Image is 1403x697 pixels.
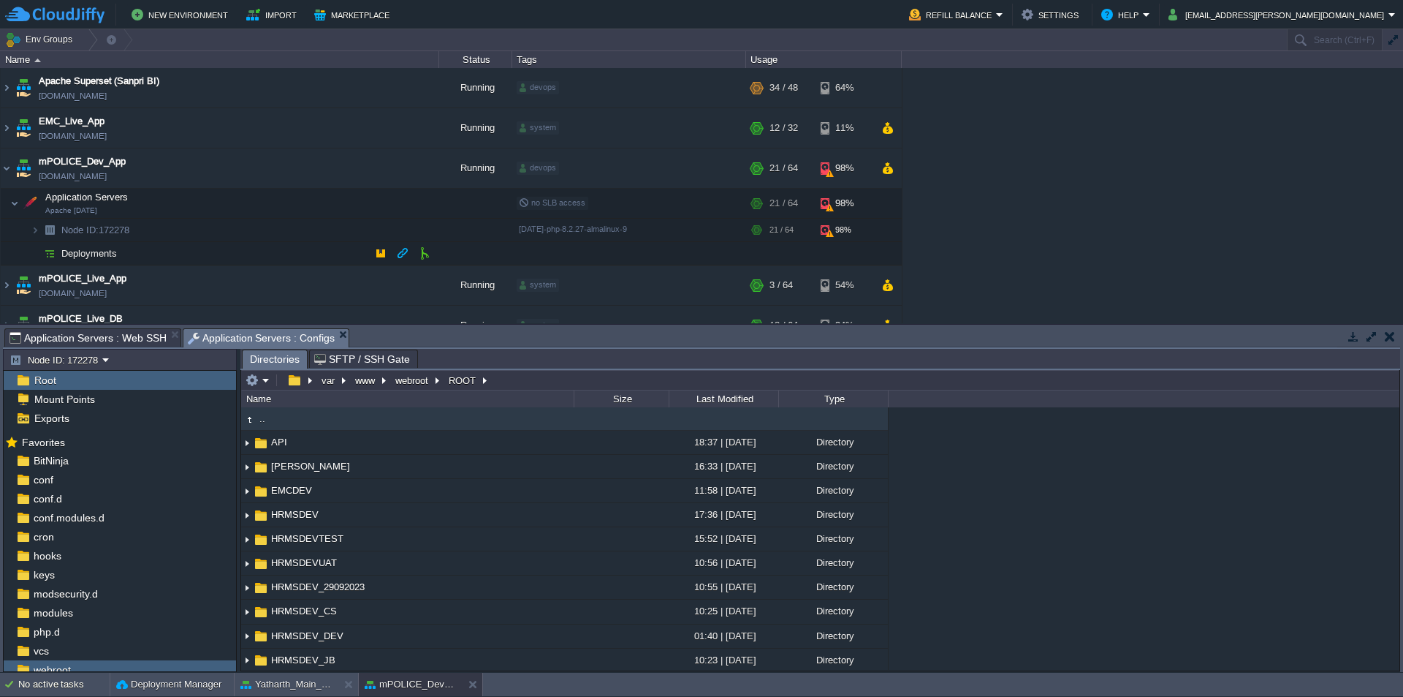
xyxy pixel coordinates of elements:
a: mPOLICE_Live_App [39,271,126,286]
button: New Environment [132,6,232,23]
div: Usage [747,51,901,68]
div: 10:25 | [DATE] [669,600,778,622]
div: 12 / 32 [769,108,798,148]
a: keys [31,568,57,581]
span: Application Servers [44,191,130,203]
button: Yatharth_Main_NMC [240,677,332,692]
a: Favorites [19,437,67,448]
div: Name [243,391,574,407]
div: 98% [821,148,868,188]
div: 16:33 | [DATE] [669,455,778,478]
img: AMDAwAAAACH5BAEAAAAALAAAAAABAAEAAAICRAEAOw== [253,508,269,524]
img: AMDAwAAAACH5BAEAAAAALAAAAAABAAEAAAICRAEAOw== [1,265,12,305]
img: AMDAwAAAACH5BAEAAAAALAAAAAABAAEAAAICRAEAOw== [10,189,19,218]
div: Name [1,51,438,68]
span: mPOLICE_Dev_App [39,154,126,169]
button: Deployment Manager [116,677,221,692]
button: Refill Balance [909,6,996,23]
div: devops [517,81,559,94]
div: 11% [821,108,868,148]
img: AMDAwAAAACH5BAEAAAAALAAAAAABAAEAAAICRAEAOw== [253,580,269,596]
div: Directory [778,479,888,502]
div: No active tasks [18,673,110,696]
a: conf.modules.d [31,511,107,524]
img: AMDAwAAAACH5BAEAAAAALAAAAAABAAEAAAICRAEAOw== [1,148,12,188]
span: HRMSDEV_JB [269,654,338,666]
img: AMDAwAAAACH5BAEAAAAALAAAAAABAAEAAAICRAEAOw== [253,459,269,475]
div: 18:37 | [DATE] [669,431,778,453]
img: AMDAwAAAACH5BAEAAAAALAAAAAABAAEAAAICRAEAOw== [13,108,34,148]
span: Application Servers : Configs [188,329,335,347]
a: EMCDEV [269,484,314,497]
div: Directory [778,527,888,550]
input: Click to enter the path [241,370,1399,391]
img: AMDAwAAAACH5BAEAAAAALAAAAAABAAEAAAICRAEAOw== [31,242,39,265]
img: AMDAwAAAACH5BAEAAAAALAAAAAABAAEAAAICRAEAOw== [241,456,253,478]
a: Application ServersApache [DATE] [44,192,130,203]
div: 54% [821,265,868,305]
img: AMDAwAAAACH5BAEAAAAALAAAAAABAAEAAAICRAEAOw== [241,480,253,502]
div: 18 / 64 [769,306,798,345]
img: AMDAwAAAACH5BAEAAAAALAAAAAABAAEAAAICRAEAOw== [253,532,269,548]
span: 172278 [60,224,132,236]
a: webroot [31,663,73,677]
img: AMDAwAAAACH5BAEAAAAALAAAAAABAAEAAAICRAEAOw== [241,576,253,599]
button: www [353,374,379,387]
a: BitNinja [31,454,71,467]
span: Node ID: [61,225,99,236]
div: 10:23 | [DATE] [669,649,778,671]
img: AMDAwAAAACH5BAEAAAAALAAAAAABAAEAAAICRAEAOw== [253,604,269,620]
a: cron [31,530,56,543]
a: mPOLICE_Live_DB [39,312,123,326]
div: Directory [778,600,888,622]
img: AMDAwAAAACH5BAEAAAAALAAAAAABAAEAAAICRAEAOw== [241,412,257,428]
div: 3 / 64 [769,265,793,305]
img: AMDAwAAAACH5BAEAAAAALAAAAAABAAEAAAICRAEAOw== [13,265,34,305]
img: AMDAwAAAACH5BAEAAAAALAAAAAABAAEAAAICRAEAOw== [20,189,40,218]
button: Node ID: 172278 [9,353,102,366]
a: [DOMAIN_NAME] [39,169,107,184]
img: AMDAwAAAACH5BAEAAAAALAAAAAABAAEAAAICRAEAOw== [1,306,12,345]
a: EMC_Live_App [39,114,104,129]
img: AMDAwAAAACH5BAEAAAAALAAAAAABAAEAAAICRAEAOw== [253,652,269,668]
div: Status [440,51,512,68]
img: AMDAwAAAACH5BAEAAAAALAAAAAABAAEAAAICRAEAOw== [253,628,269,644]
div: 34 / 48 [769,68,798,108]
button: Import [246,6,301,23]
div: 21 / 64 [769,219,794,241]
a: php.d [31,625,62,638]
img: AMDAwAAAACH5BAEAAAAALAAAAAABAAEAAAICRAEAOw== [39,219,60,241]
div: Directory [778,503,888,526]
button: Env Groups [5,29,77,50]
div: 98% [821,189,868,218]
img: CloudJiffy [5,6,104,24]
a: HRMSDEVTEST [269,532,346,545]
a: HRMSDEV [269,508,321,521]
div: 11:58 | [DATE] [669,479,778,502]
button: Marketplace [314,6,394,23]
div: Tags [513,51,745,68]
img: AMDAwAAAACH5BAEAAAAALAAAAAABAAEAAAICRAEAOw== [253,435,269,451]
a: HRMSDEVUAT [269,557,339,569]
img: AMDAwAAAACH5BAEAAAAALAAAAAABAAEAAAICRAEAOw== [31,219,39,241]
span: Mount Points [31,393,97,406]
a: modules [31,606,75,619]
button: var [319,374,338,387]
div: Size [575,391,669,407]
a: [PERSON_NAME] [269,460,352,472]
a: .. [257,412,267,425]
div: Running [439,306,512,345]
img: AMDAwAAAACH5BAEAAAAALAAAAAABAAEAAAICRAEAOw== [39,242,60,265]
a: API [269,436,289,448]
button: Settings [1022,6,1083,23]
a: HRMSDEV_29092023 [269,581,367,593]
